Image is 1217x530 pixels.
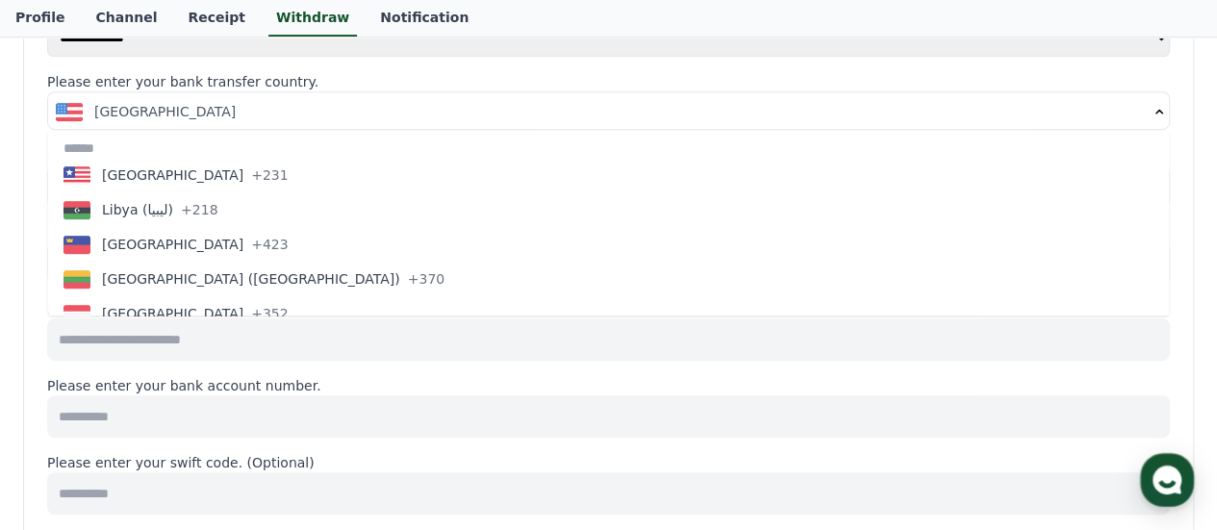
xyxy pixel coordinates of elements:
[47,453,1170,472] p: Please enter your swift code. (Optional)
[47,222,1170,241] p: Please enter your bank branch.
[47,145,1170,164] p: Please enter your bank name.
[47,299,1170,318] p: Please enter your bank address.
[102,269,400,289] span: [GEOGRAPHIC_DATA] ([GEOGRAPHIC_DATA])
[248,370,369,418] a: Settings
[102,200,173,219] span: Libya (‫ليبيا‬‎)
[48,296,1169,331] button: [GEOGRAPHIC_DATA] +352
[47,376,1170,395] p: Please enter your bank account number.
[6,370,127,418] a: Home
[48,158,1169,192] button: [GEOGRAPHIC_DATA] +231
[94,102,236,121] span: [GEOGRAPHIC_DATA]
[160,400,216,416] span: Messages
[181,200,217,219] span: +218
[48,192,1169,227] button: Libya (‫ليبيا‬‎) +218
[47,72,1170,91] p: Please enter your bank transfer country.
[48,227,1169,262] button: [GEOGRAPHIC_DATA] +423
[49,399,83,415] span: Home
[285,399,332,415] span: Settings
[251,235,288,254] span: +423
[127,370,248,418] a: Messages
[251,304,288,323] span: +352
[408,269,444,289] span: +370
[251,165,288,185] span: +231
[102,304,243,323] span: [GEOGRAPHIC_DATA]
[102,235,243,254] span: [GEOGRAPHIC_DATA]
[102,165,243,185] span: [GEOGRAPHIC_DATA]
[48,262,1169,296] button: [GEOGRAPHIC_DATA] ([GEOGRAPHIC_DATA]) +370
